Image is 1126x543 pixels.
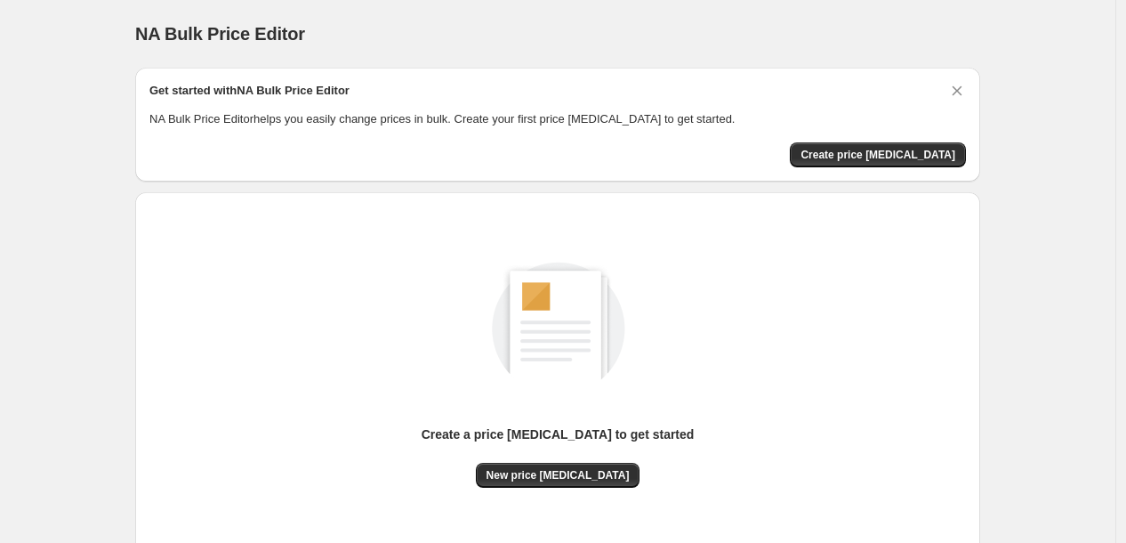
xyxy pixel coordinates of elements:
p: Create a price [MEDICAL_DATA] to get started [422,425,695,443]
button: Create price change job [790,142,966,167]
span: NA Bulk Price Editor [135,24,305,44]
h2: Get started with NA Bulk Price Editor [149,82,350,100]
p: NA Bulk Price Editor helps you easily change prices in bulk. Create your first price [MEDICAL_DAT... [149,110,966,128]
button: Dismiss card [948,82,966,100]
span: Create price [MEDICAL_DATA] [800,148,955,162]
span: New price [MEDICAL_DATA] [487,468,630,482]
button: New price [MEDICAL_DATA] [476,463,640,488]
